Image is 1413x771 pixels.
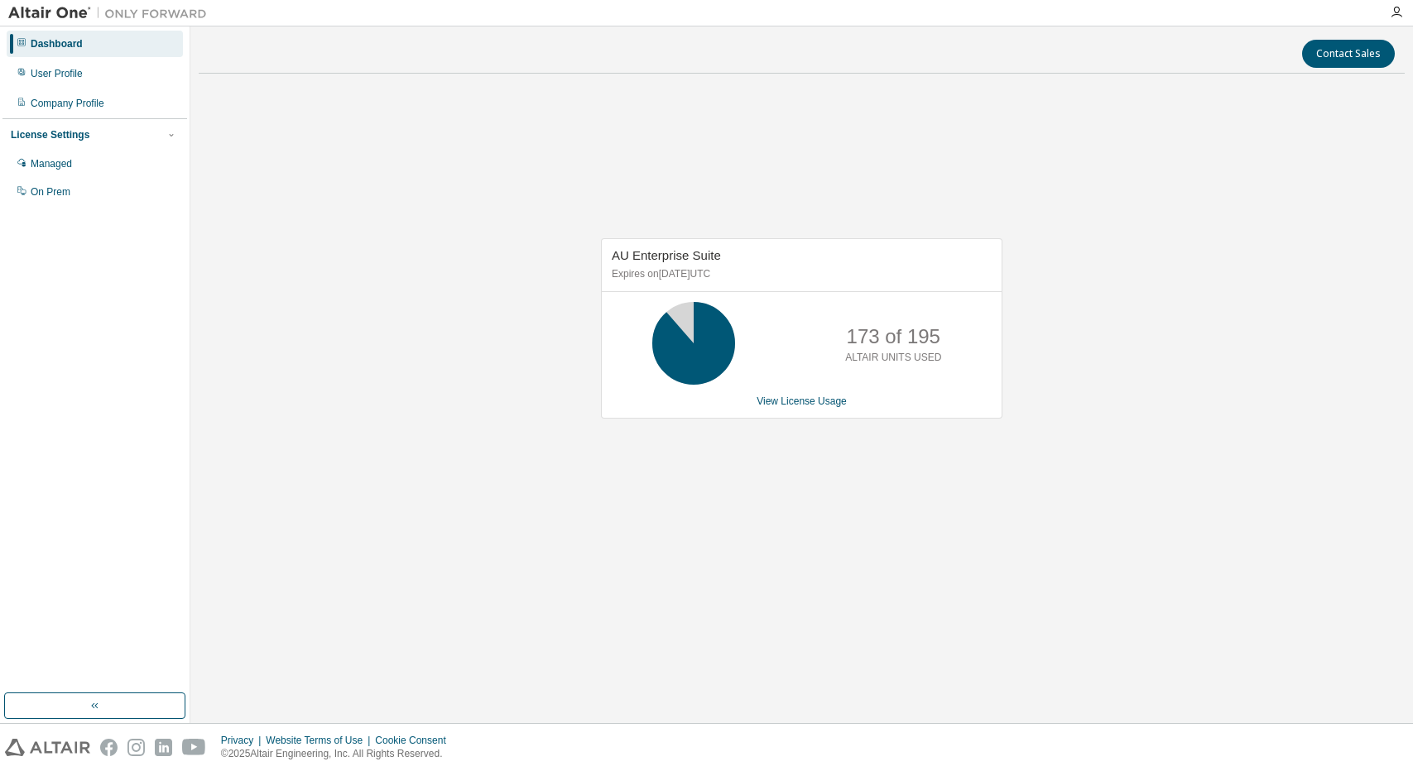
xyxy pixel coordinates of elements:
[31,185,70,199] div: On Prem
[11,128,89,141] div: License Settings
[155,739,172,756] img: linkedin.svg
[31,37,83,50] div: Dashboard
[127,739,145,756] img: instagram.svg
[8,5,215,22] img: Altair One
[31,97,104,110] div: Company Profile
[5,739,90,756] img: altair_logo.svg
[375,734,455,747] div: Cookie Consent
[182,739,206,756] img: youtube.svg
[266,734,375,747] div: Website Terms of Use
[612,248,721,262] span: AU Enterprise Suite
[100,739,118,756] img: facebook.svg
[31,67,83,80] div: User Profile
[845,351,941,365] p: ALTAIR UNITS USED
[31,157,72,170] div: Managed
[757,395,847,407] a: View License Usage
[612,267,988,281] p: Expires on [DATE] UTC
[221,747,456,761] p: © 2025 Altair Engineering, Inc. All Rights Reserved.
[1302,40,1395,68] button: Contact Sales
[221,734,266,747] div: Privacy
[847,323,940,351] p: 173 of 195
